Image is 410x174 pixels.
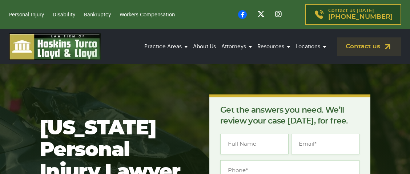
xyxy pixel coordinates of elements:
[337,37,401,56] a: Contact us
[220,37,254,57] a: Attorneys
[256,37,292,57] a: Resources
[9,12,44,17] a: Personal Injury
[305,4,401,25] a: Contact us [DATE][PHONE_NUMBER]
[191,37,218,57] a: About Us
[328,8,393,21] p: Contact us [DATE]
[328,13,393,21] span: [PHONE_NUMBER]
[9,33,101,60] img: logo
[120,12,175,17] a: Workers Compensation
[220,134,289,154] input: Full Name
[294,37,328,57] a: Locations
[53,12,75,17] a: Disability
[220,105,359,126] p: Get the answers you need. We’ll review your case [DATE], for free.
[291,134,359,154] input: Email*
[142,37,189,57] a: Practice Areas
[84,12,111,17] a: Bankruptcy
